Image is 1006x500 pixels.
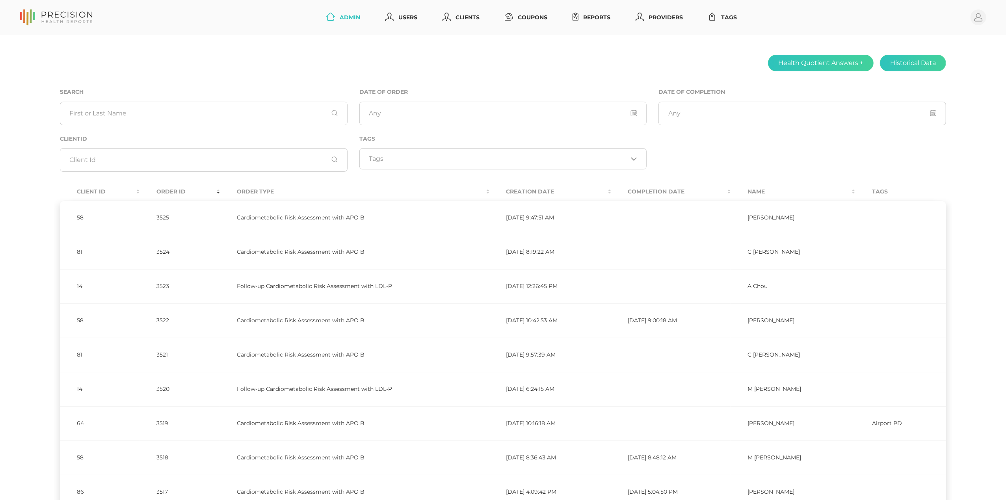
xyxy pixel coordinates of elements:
input: First or Last Name [60,102,348,125]
td: [DATE] 9:47:51 AM [489,201,611,235]
td: 3522 [139,303,220,338]
td: C [PERSON_NAME] [731,338,855,372]
td: 3523 [139,269,220,303]
label: ClientId [60,136,87,142]
a: Clients [439,10,483,25]
button: Health Quotient Answers + [768,55,874,71]
td: Follow-up Cardiometabolic Risk Assessment with LDL-P [220,269,489,303]
td: [DATE] 9:57:39 AM [489,338,611,372]
a: Users [382,10,420,25]
td: [DATE] 10:16:18 AM [489,406,611,441]
td: 58 [60,201,139,235]
label: Tags [359,136,375,142]
td: Cardiometabolic Risk Assessment with APO B [220,201,489,235]
td: Follow-up Cardiometabolic Risk Assessment with LDL-P [220,372,489,406]
th: Creation Date : activate to sort column ascending [489,183,611,201]
td: 81 [60,338,139,372]
a: Reports [569,10,614,25]
td: [DATE] 6:24:15 AM [489,372,611,406]
div: Search for option [359,148,647,169]
td: 14 [60,372,139,406]
td: C [PERSON_NAME] [731,235,855,269]
th: Order ID : activate to sort column ascending [139,183,220,201]
td: [PERSON_NAME] [731,303,855,338]
td: [DATE] 8:48:12 AM [611,441,731,475]
td: 81 [60,235,139,269]
a: Providers [632,10,686,25]
a: Tags [705,10,740,25]
td: 3521 [139,338,220,372]
td: 64 [60,406,139,441]
label: Date of Completion [658,89,725,95]
th: Client ID : activate to sort column ascending [60,183,139,201]
td: [DATE] 8:36:43 AM [489,441,611,475]
td: [DATE] 9:00:18 AM [611,303,731,338]
td: 3519 [139,406,220,441]
label: Date of Order [359,89,408,95]
td: A Chou [731,269,855,303]
a: Coupons [502,10,550,25]
th: Order Type : activate to sort column ascending [220,183,489,201]
td: 58 [60,441,139,475]
button: Historical Data [880,55,946,71]
span: Airport PD [872,420,902,427]
td: [DATE] 8:19:22 AM [489,235,611,269]
td: [PERSON_NAME] [731,201,855,235]
th: Tags [855,183,946,201]
td: M [PERSON_NAME] [731,372,855,406]
td: Cardiometabolic Risk Assessment with APO B [220,303,489,338]
th: Completion Date : activate to sort column ascending [611,183,731,201]
td: 58 [60,303,139,338]
td: 3524 [139,235,220,269]
td: 3518 [139,441,220,475]
td: [DATE] 12:26:45 PM [489,269,611,303]
td: Cardiometabolic Risk Assessment with APO B [220,441,489,475]
label: Search [60,89,84,95]
td: Cardiometabolic Risk Assessment with APO B [220,338,489,372]
td: [PERSON_NAME] [731,406,855,441]
td: 14 [60,269,139,303]
td: 3520 [139,372,220,406]
td: M [PERSON_NAME] [731,441,855,475]
td: 3525 [139,201,220,235]
input: Search for option [369,155,628,163]
td: Cardiometabolic Risk Assessment with APO B [220,235,489,269]
td: [DATE] 10:42:53 AM [489,303,611,338]
input: Any [658,102,946,125]
input: Any [359,102,647,125]
a: Admin [323,10,363,25]
th: Name : activate to sort column ascending [731,183,855,201]
input: Client Id [60,148,348,172]
td: Cardiometabolic Risk Assessment with APO B [220,406,489,441]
